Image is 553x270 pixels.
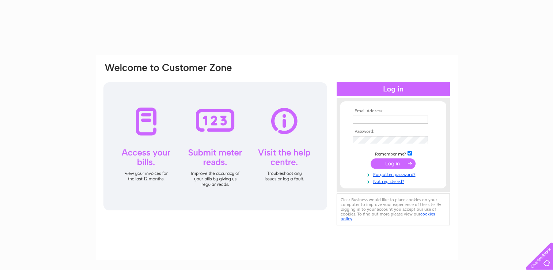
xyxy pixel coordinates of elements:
input: Submit [371,158,416,169]
th: Password: [351,129,436,134]
td: Remember me? [351,150,436,157]
a: cookies policy [341,211,435,221]
a: Forgotten password? [353,170,436,177]
a: Not registered? [353,177,436,184]
th: Email Address: [351,109,436,114]
div: Clear Business would like to place cookies on your computer to improve your experience of the sit... [337,194,450,225]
